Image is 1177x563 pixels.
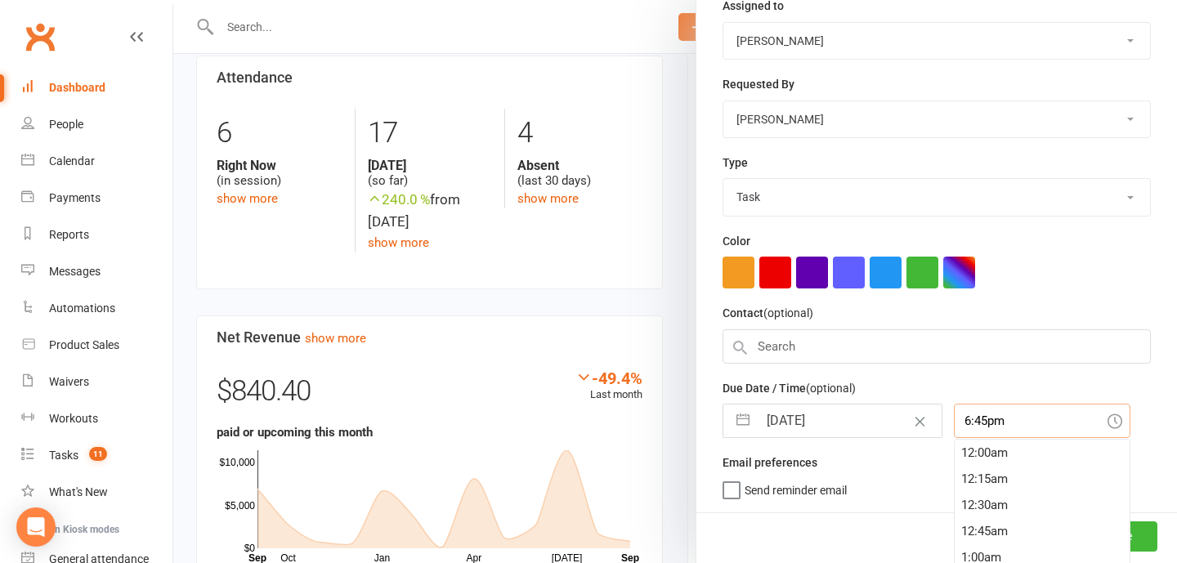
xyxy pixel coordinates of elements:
[723,75,794,93] label: Requested By
[49,265,101,278] div: Messages
[21,474,172,511] a: What's New
[20,16,60,57] a: Clubworx
[49,449,78,462] div: Tasks
[21,253,172,290] a: Messages
[21,217,172,253] a: Reports
[723,379,856,397] label: Due Date / Time
[21,180,172,217] a: Payments
[21,143,172,180] a: Calendar
[49,412,98,425] div: Workouts
[21,437,172,474] a: Tasks 11
[955,440,1130,466] div: 12:00am
[723,304,813,322] label: Contact
[21,106,172,143] a: People
[955,492,1130,518] div: 12:30am
[49,338,119,351] div: Product Sales
[745,478,847,497] span: Send reminder email
[49,191,101,204] div: Payments
[21,327,172,364] a: Product Sales
[49,118,83,131] div: People
[21,69,172,106] a: Dashboard
[955,466,1130,492] div: 12:15am
[806,382,856,395] small: (optional)
[723,329,1151,364] input: Search
[21,290,172,327] a: Automations
[21,364,172,400] a: Waivers
[906,405,934,436] button: Clear Date
[49,81,105,94] div: Dashboard
[723,232,750,250] label: Color
[16,507,56,547] div: Open Intercom Messenger
[21,400,172,437] a: Workouts
[89,447,107,461] span: 11
[955,518,1130,544] div: 12:45am
[49,375,89,388] div: Waivers
[723,154,748,172] label: Type
[49,302,115,315] div: Automations
[763,306,813,319] small: (optional)
[723,454,817,471] label: Email preferences
[49,154,95,168] div: Calendar
[49,228,89,241] div: Reports
[49,485,108,498] div: What's New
